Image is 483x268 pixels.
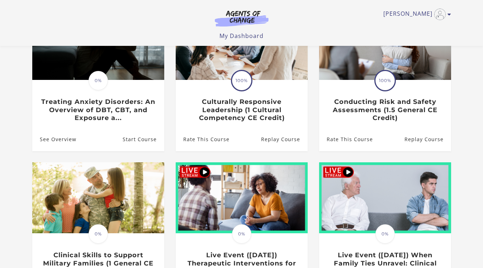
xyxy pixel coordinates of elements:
[375,71,395,90] span: 100%
[89,224,108,244] span: 0%
[40,98,156,122] h3: Treating Anxiety Disorders: An Overview of DBT, CBT, and Exposure a...
[261,128,307,151] a: Culturally Responsive Leadership (1 Cultural Competency CE Credit): Resume Course
[232,71,251,90] span: 100%
[122,128,164,151] a: Treating Anxiety Disorders: An Overview of DBT, CBT, and Exposure a...: Resume Course
[183,98,300,122] h3: Culturally Responsive Leadership (1 Cultural Competency CE Credit)
[89,71,108,90] span: 0%
[383,9,448,20] a: Toggle menu
[327,98,443,122] h3: Conducting Risk and Safety Assessments (1.5 General CE Credit)
[219,32,264,40] a: My Dashboard
[232,224,251,244] span: 0%
[207,10,276,27] img: Agents of Change Logo
[176,128,229,151] a: Culturally Responsive Leadership (1 Cultural Competency CE Credit): Rate This Course
[319,128,373,151] a: Conducting Risk and Safety Assessments (1.5 General CE Credit): Rate This Course
[375,224,395,244] span: 0%
[404,128,451,151] a: Conducting Risk and Safety Assessments (1.5 General CE Credit): Resume Course
[32,128,76,151] a: Treating Anxiety Disorders: An Overview of DBT, CBT, and Exposure a...: See Overview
